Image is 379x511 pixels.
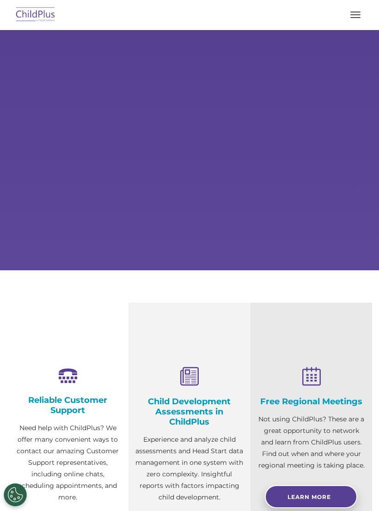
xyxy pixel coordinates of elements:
[257,414,365,471] p: Not using ChildPlus? These are a great opportunity to network and learn from ChildPlus users. Fin...
[14,422,122,503] p: Need help with ChildPlus? We offer many convenient ways to contact our amazing Customer Support r...
[257,396,365,407] h4: Free Regional Meetings
[135,396,243,427] h4: Child Development Assessments in ChildPlus
[287,493,331,500] span: Learn More
[265,485,357,508] a: Learn More
[14,395,122,415] h4: Reliable Customer Support
[4,483,27,506] button: Cookies Settings
[14,4,57,26] img: ChildPlus by Procare Solutions
[135,434,243,503] p: Experience and analyze child assessments and Head Start data management in one system with zero c...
